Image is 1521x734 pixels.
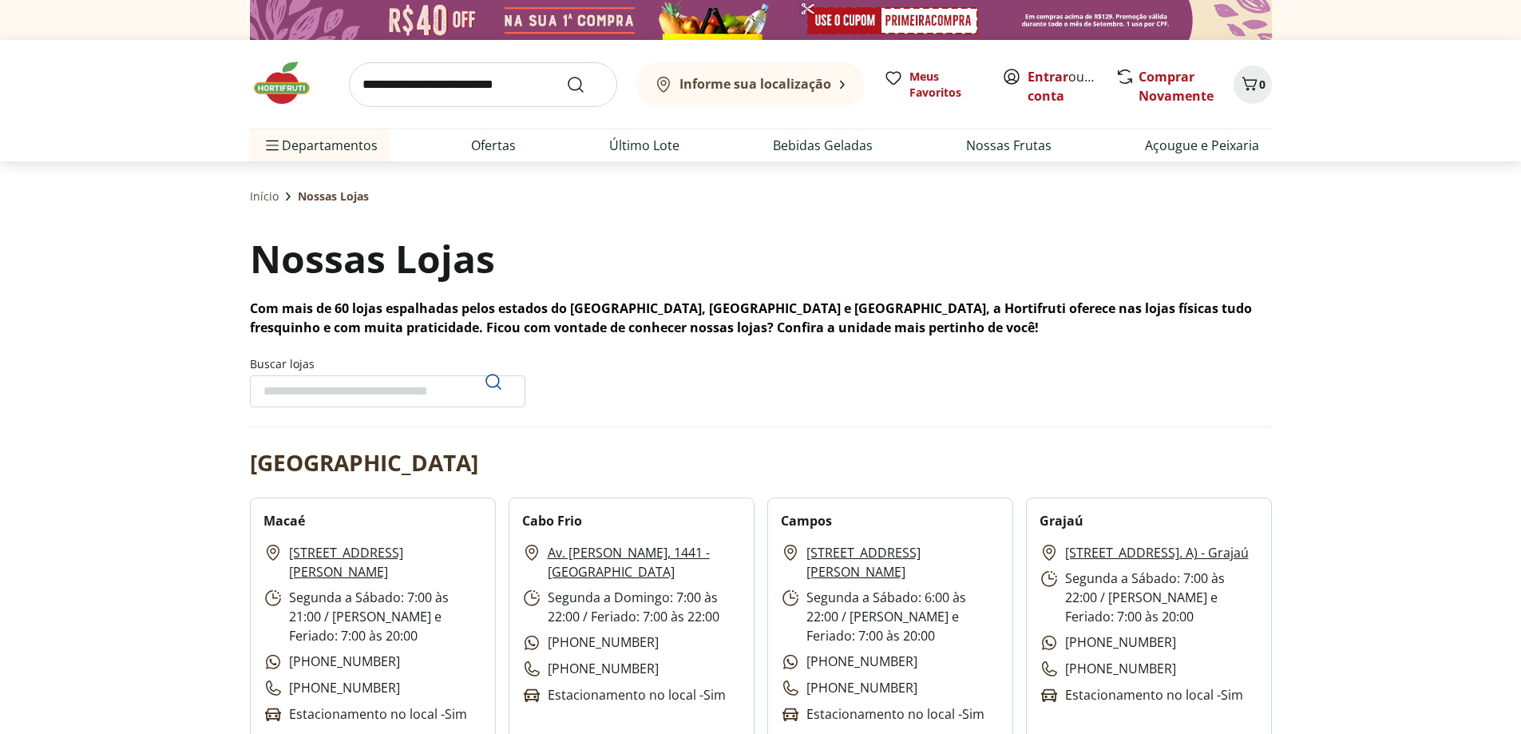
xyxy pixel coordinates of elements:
[522,588,741,626] p: Segunda a Domingo: 7:00 às 22:00 / Feriado: 7:00 às 22:00
[1028,67,1099,105] span: ou
[966,136,1052,155] a: Nossas Frutas
[522,685,726,705] p: Estacionamento no local - Sim
[1040,511,1083,530] h2: Grajaú
[263,126,282,165] button: Menu
[679,75,831,93] b: Informe sua localização
[548,543,741,581] a: Av. [PERSON_NAME], 1441 - [GEOGRAPHIC_DATA]
[781,652,917,672] p: [PHONE_NUMBER]
[250,232,495,286] h1: Nossas Lojas
[1040,569,1258,626] p: Segunda a Sábado: 7:00 às 22:00 / [PERSON_NAME] e Feriado: 7:00 às 20:00
[1040,659,1176,679] p: [PHONE_NUMBER]
[250,375,525,407] input: Buscar lojasPesquisar
[781,704,984,724] p: Estacionamento no local - Sim
[289,543,482,581] a: [STREET_ADDRESS][PERSON_NAME]
[474,363,513,401] button: Pesquisar
[781,678,917,698] p: [PHONE_NUMBER]
[1040,685,1243,705] p: Estacionamento no local - Sim
[471,136,516,155] a: Ofertas
[263,126,378,165] span: Departamentos
[1234,65,1272,104] button: Carrinho
[1139,68,1214,105] a: Comprar Novamente
[263,652,400,672] p: [PHONE_NUMBER]
[773,136,873,155] a: Bebidas Geladas
[1259,77,1266,92] span: 0
[522,511,582,530] h2: Cabo Frio
[1028,68,1068,85] a: Entrar
[1028,68,1115,105] a: Criar conta
[884,69,983,101] a: Meus Favoritos
[1145,136,1259,155] a: Açougue e Peixaria
[909,69,983,101] span: Meus Favoritos
[1065,543,1249,562] a: [STREET_ADDRESS]. A) - Grajaú
[781,588,1000,645] p: Segunda a Sábado: 6:00 às 22:00 / [PERSON_NAME] e Feriado: 7:00 às 20:00
[263,704,467,724] p: Estacionamento no local - Sim
[250,59,330,107] img: Hortifruti
[263,588,482,645] p: Segunda a Sábado: 7:00 às 21:00 / [PERSON_NAME] e Feriado: 7:00 às 20:00
[263,511,305,530] h2: Macaé
[298,188,369,204] span: Nossas Lojas
[250,188,279,204] a: Início
[250,446,478,478] h2: [GEOGRAPHIC_DATA]
[522,633,659,653] p: [PHONE_NUMBER]
[566,75,604,94] button: Submit Search
[1040,633,1176,653] p: [PHONE_NUMBER]
[522,659,659,679] p: [PHONE_NUMBER]
[806,543,1000,581] a: [STREET_ADDRESS][PERSON_NAME]
[263,678,400,698] p: [PHONE_NUMBER]
[781,511,832,530] h2: Campos
[636,62,865,107] button: Informe sua localização
[609,136,679,155] a: Último Lote
[349,62,617,107] input: search
[250,299,1272,337] p: Com mais de 60 lojas espalhadas pelos estados do [GEOGRAPHIC_DATA], [GEOGRAPHIC_DATA] e [GEOGRAPH...
[250,356,525,407] label: Buscar lojas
